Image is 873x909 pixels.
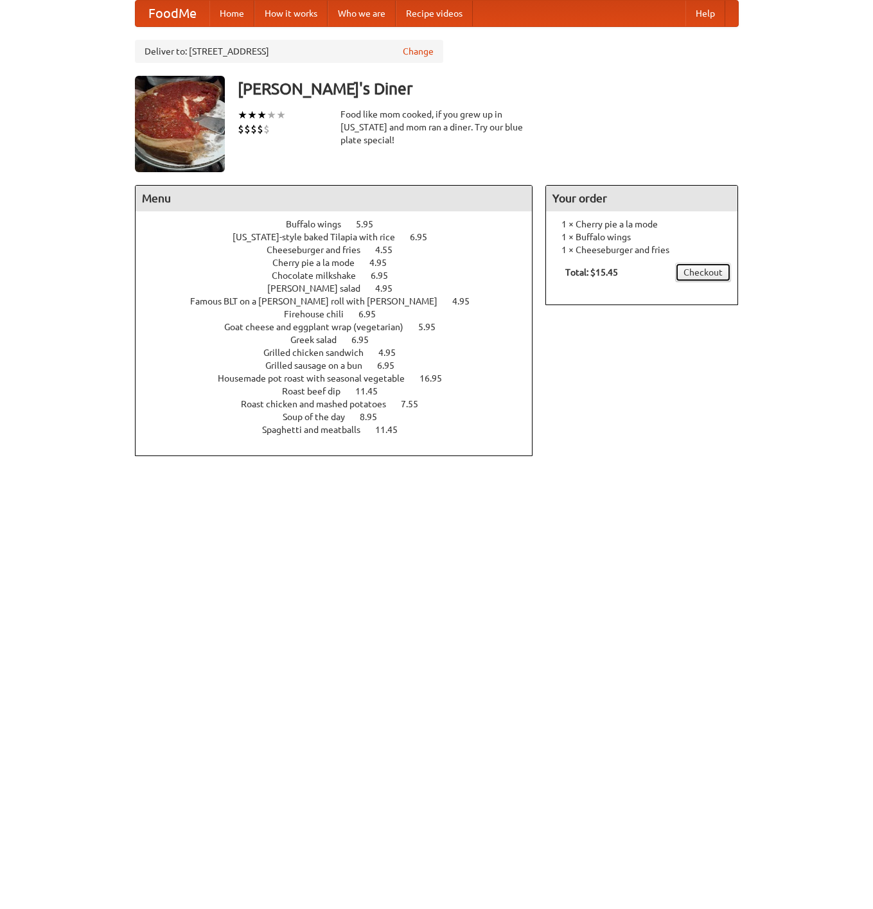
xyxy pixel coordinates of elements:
a: Famous BLT on a [PERSON_NAME] roll with [PERSON_NAME] 4.95 [190,296,493,306]
a: Buffalo wings 5.95 [286,219,397,229]
a: How it works [254,1,328,26]
h4: Menu [136,186,533,211]
a: Housemade pot roast with seasonal vegetable 16.95 [218,373,466,384]
span: Housemade pot roast with seasonal vegetable [218,373,418,384]
span: 4.95 [452,296,482,306]
span: Cheeseburger and fries [267,245,373,255]
li: ★ [257,108,267,122]
span: 6.95 [377,360,407,371]
span: Firehouse chili [284,309,357,319]
a: Recipe videos [396,1,473,26]
span: 5.95 [356,219,386,229]
span: 4.95 [369,258,400,268]
a: Help [685,1,725,26]
li: $ [251,122,257,136]
span: 6.95 [410,232,440,242]
a: Goat cheese and eggplant wrap (vegetarian) 5.95 [224,322,459,332]
li: ★ [267,108,276,122]
a: Home [209,1,254,26]
span: 16.95 [419,373,455,384]
li: ★ [276,108,286,122]
a: Cherry pie a la mode 4.95 [272,258,410,268]
li: 1 × Cherry pie a la mode [552,218,731,231]
li: ★ [238,108,247,122]
li: 1 × Cheeseburger and fries [552,243,731,256]
div: Food like mom cooked, if you grew up in [US_STATE] and mom ran a diner. Try our blue plate special! [340,108,533,146]
a: [PERSON_NAME] salad 4.95 [267,283,416,294]
a: Chocolate milkshake 6.95 [272,270,412,281]
a: Greek salad 6.95 [290,335,392,345]
span: 4.95 [378,348,409,358]
span: 4.95 [375,283,405,294]
span: Grilled sausage on a bun [265,360,375,371]
li: $ [244,122,251,136]
b: Total: $15.45 [565,267,618,278]
a: Checkout [675,263,731,282]
span: Famous BLT on a [PERSON_NAME] roll with [PERSON_NAME] [190,296,450,306]
a: Change [403,45,434,58]
span: 6.95 [358,309,389,319]
h3: [PERSON_NAME]'s Diner [238,76,739,101]
h4: Your order [546,186,737,211]
a: Roast beef dip 11.45 [282,386,401,396]
span: Chocolate milkshake [272,270,369,281]
a: Spaghetti and meatballs 11.45 [262,425,421,435]
a: Who we are [328,1,396,26]
span: [PERSON_NAME] salad [267,283,373,294]
span: Roast chicken and mashed potatoes [241,399,399,409]
li: ★ [247,108,257,122]
span: 6.95 [351,335,382,345]
div: Deliver to: [STREET_ADDRESS] [135,40,443,63]
span: Cherry pie a la mode [272,258,367,268]
span: 5.95 [418,322,448,332]
span: Buffalo wings [286,219,354,229]
span: Goat cheese and eggplant wrap (vegetarian) [224,322,416,332]
span: 6.95 [371,270,401,281]
span: 11.45 [375,425,410,435]
span: Greek salad [290,335,349,345]
span: Roast beef dip [282,386,353,396]
li: $ [238,122,244,136]
span: Soup of the day [283,412,358,422]
a: Cheeseburger and fries 4.55 [267,245,416,255]
span: 8.95 [360,412,390,422]
span: 7.55 [401,399,431,409]
span: Grilled chicken sandwich [263,348,376,358]
a: Grilled sausage on a bun 6.95 [265,360,418,371]
img: angular.jpg [135,76,225,172]
a: Grilled chicken sandwich 4.95 [263,348,419,358]
a: Roast chicken and mashed potatoes 7.55 [241,399,442,409]
li: $ [263,122,270,136]
a: Firehouse chili 6.95 [284,309,400,319]
a: Soup of the day 8.95 [283,412,401,422]
span: Spaghetti and meatballs [262,425,373,435]
li: $ [257,122,263,136]
span: 11.45 [355,386,391,396]
span: 4.55 [375,245,405,255]
a: FoodMe [136,1,209,26]
span: [US_STATE]-style baked Tilapia with rice [233,232,408,242]
li: 1 × Buffalo wings [552,231,731,243]
a: [US_STATE]-style baked Tilapia with rice 6.95 [233,232,451,242]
